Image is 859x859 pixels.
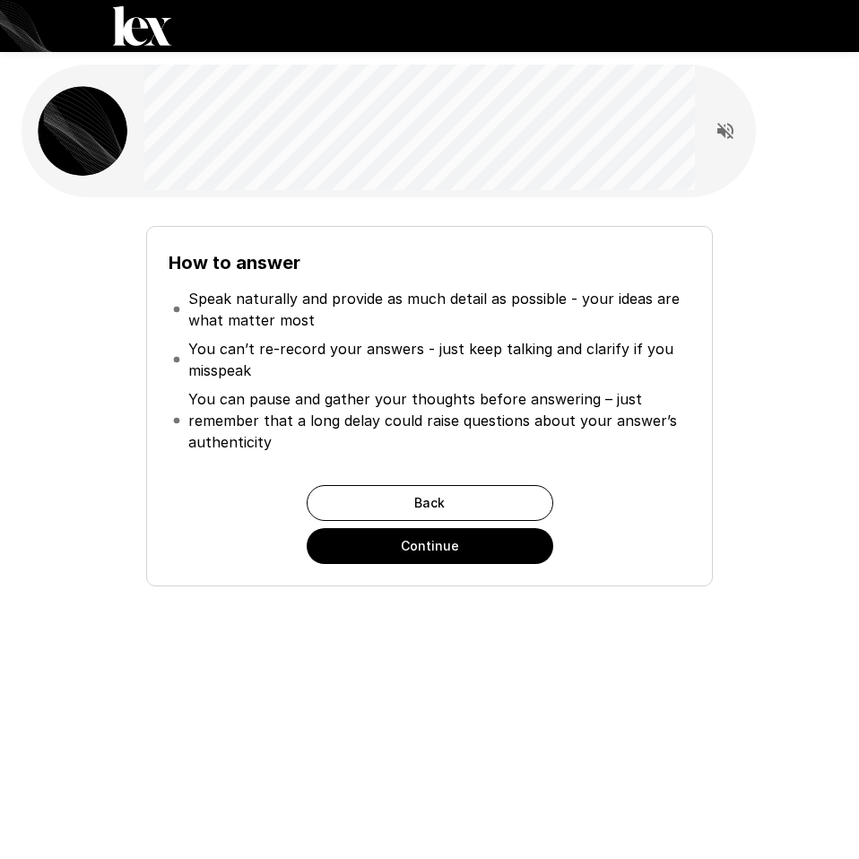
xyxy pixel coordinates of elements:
p: Speak naturally and provide as much detail as possible - your ideas are what matter most [188,288,686,331]
img: lex_avatar2.png [38,86,127,176]
button: Read questions aloud [707,113,743,149]
button: Back [307,485,553,521]
b: How to answer [169,252,300,273]
p: You can pause and gather your thoughts before answering – just remember that a long delay could r... [188,388,686,453]
p: You can’t re-record your answers - just keep talking and clarify if you misspeak [188,338,686,381]
button: Continue [307,528,553,564]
